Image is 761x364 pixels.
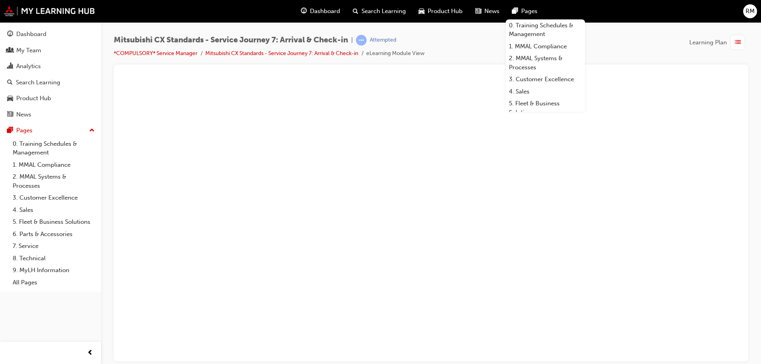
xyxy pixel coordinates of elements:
div: News [16,110,31,119]
span: learningRecordVerb_ATTEMPT-icon [356,35,367,46]
a: 5. Fleet & Business Solutions [10,216,98,228]
div: Attempted [370,36,396,44]
span: Learning Plan [689,38,727,47]
span: news-icon [475,6,481,16]
div: Analytics [16,62,41,71]
a: 4. Sales [10,204,98,216]
a: 2. MMAL Systems & Processes [506,52,585,73]
span: up-icon [89,126,95,136]
a: Search Learning [3,75,98,90]
button: RM [743,4,757,18]
a: All Pages [10,276,98,289]
a: news-iconNews [469,3,506,19]
div: Product Hub [16,94,51,103]
span: pages-icon [7,127,13,134]
span: RM [746,7,755,16]
span: search-icon [353,6,358,16]
a: 5. Fleet & Business Solutions [506,97,585,118]
a: guage-iconDashboard [294,3,346,19]
li: eLearning Module View [366,49,424,58]
a: *COMPULSORY* Service Manager [114,50,197,57]
span: car-icon [419,6,424,16]
button: Pages [3,123,98,138]
a: 3. Customer Excellence [10,192,98,204]
span: guage-icon [301,6,307,16]
a: 0. Training Schedules & Management [10,138,98,159]
a: 1. MMAL Compliance [506,40,585,53]
div: Pages [16,126,33,135]
img: mmal [4,6,95,16]
a: 8. Technical [10,252,98,265]
a: 9. MyLH Information [10,264,98,276]
a: 4. Sales [506,86,585,98]
span: Product Hub [428,7,463,16]
span: | [351,36,353,45]
span: search-icon [7,79,13,86]
a: Mitsubishi CX Standards - Service Journey 7: Arrival & Check-in [205,50,358,57]
a: 6. Parts & Accessories [10,228,98,240]
a: Analytics [3,59,98,74]
a: 1. MMAL Compliance [10,159,98,171]
a: Product Hub [3,91,98,106]
span: guage-icon [7,31,13,38]
span: pages-icon [512,6,518,16]
a: pages-iconPages [506,3,544,19]
div: Search Learning [16,78,60,87]
a: News [3,107,98,122]
button: Learning Plan [689,35,748,50]
span: News [484,7,499,16]
div: Dashboard [16,30,46,39]
span: list-icon [735,38,741,48]
a: My Team [3,43,98,58]
a: 2. MMAL Systems & Processes [10,171,98,192]
span: prev-icon [87,348,93,358]
span: Pages [521,7,537,16]
span: car-icon [7,95,13,102]
a: 7. Service [10,240,98,252]
a: car-iconProduct Hub [412,3,469,19]
a: 3. Customer Excellence [506,73,585,86]
span: chart-icon [7,63,13,70]
span: Dashboard [310,7,340,16]
span: people-icon [7,47,13,54]
a: search-iconSearch Learning [346,3,412,19]
span: Search Learning [361,7,406,16]
span: Mitsubishi CX Standards - Service Journey 7: Arrival & Check-in [114,36,348,45]
a: Dashboard [3,27,98,42]
div: My Team [16,46,41,55]
span: news-icon [7,111,13,118]
a: 0. Training Schedules & Management [506,19,585,40]
button: DashboardMy TeamAnalyticsSearch LearningProduct HubNews [3,25,98,123]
